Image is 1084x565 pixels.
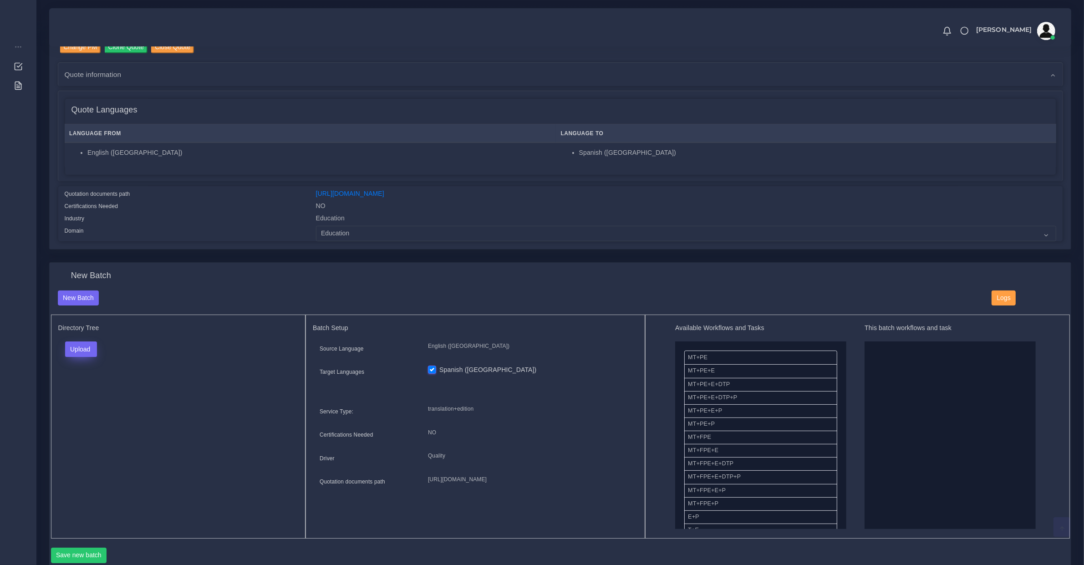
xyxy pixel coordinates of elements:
[65,124,556,143] th: Language From
[556,124,1056,143] th: Language To
[997,294,1011,301] span: Logs
[428,475,631,484] p: [URL][DOMAIN_NAME]
[684,431,837,444] li: MT+FPE
[51,548,107,563] button: Save new batch
[684,351,837,365] li: MT+PE
[684,470,837,484] li: MT+FPE+E+DTP+P
[439,365,536,375] label: Spanish ([GEOGRAPHIC_DATA])
[58,63,1063,86] div: Quote information
[684,417,837,431] li: MT+PE+P
[309,201,1063,214] div: NO
[579,148,1051,158] li: Spanish ([GEOGRAPHIC_DATA])
[320,407,353,416] label: Service Type:
[428,451,631,461] p: Quality
[320,478,385,486] label: Quotation documents path
[320,431,373,439] label: Certifications Needed
[65,227,84,235] label: Domain
[684,457,837,471] li: MT+FPE+E+DTP
[316,190,384,197] a: [URL][DOMAIN_NAME]
[992,290,1016,306] button: Logs
[684,497,837,511] li: MT+FPE+P
[684,484,837,498] li: MT+FPE+E+P
[65,341,97,357] button: Upload
[684,524,837,537] li: T+E
[151,41,194,53] input: Close Quote
[58,290,99,306] button: New Batch
[65,69,122,80] span: Quote information
[320,454,335,463] label: Driver
[309,214,1063,226] div: Education
[428,341,631,351] p: English ([GEOGRAPHIC_DATA])
[105,41,148,53] input: Clone Quote
[65,190,130,198] label: Quotation documents path
[684,510,837,524] li: E+P
[65,214,85,223] label: Industry
[428,404,631,414] p: translation+edition
[976,26,1032,33] span: [PERSON_NAME]
[320,368,364,376] label: Target Languages
[58,324,299,332] h5: Directory Tree
[87,148,551,158] li: English ([GEOGRAPHIC_DATA])
[972,22,1059,40] a: [PERSON_NAME]avatar
[865,324,1036,332] h5: This batch workflows and task
[60,41,101,53] input: Change PM
[320,345,364,353] label: Source Language
[65,202,118,210] label: Certifications Needed
[684,391,837,405] li: MT+PE+E+DTP+P
[684,444,837,458] li: MT+FPE+E
[58,294,99,301] a: New Batch
[684,404,837,418] li: MT+PE+E+P
[1037,22,1055,40] img: avatar
[71,271,111,281] h4: New Batch
[313,324,638,332] h5: Batch Setup
[684,378,837,392] li: MT+PE+E+DTP
[428,428,631,438] p: NO
[71,105,137,115] h4: Quote Languages
[684,364,837,378] li: MT+PE+E
[675,324,846,332] h5: Available Workflows and Tasks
